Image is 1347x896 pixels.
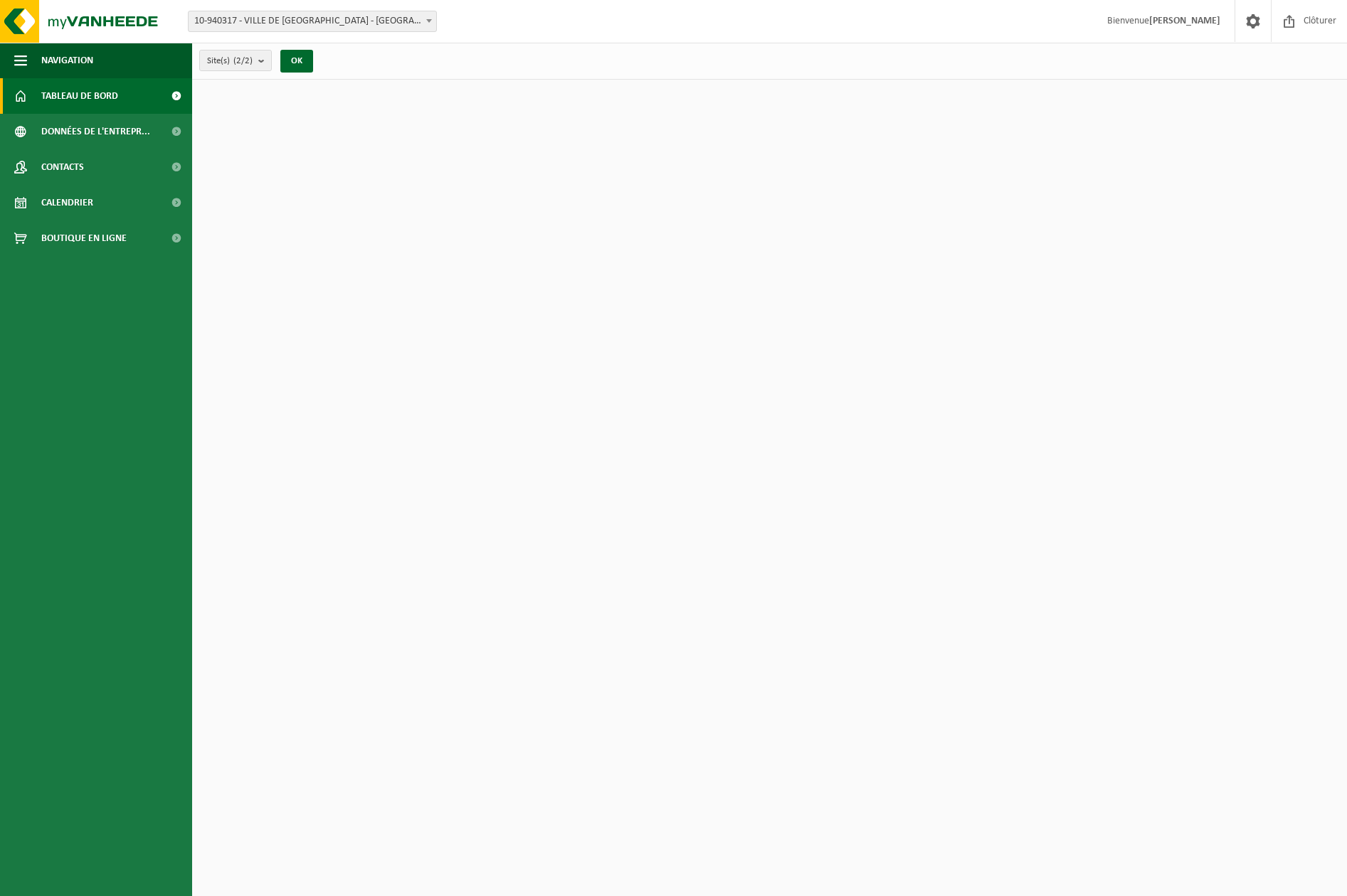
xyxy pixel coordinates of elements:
[41,78,118,114] span: Tableau de bord
[41,43,93,78] span: Navigation
[7,865,238,896] iframe: chat widget
[207,50,253,72] span: Site(s)
[41,220,127,256] span: Boutique en ligne
[1149,16,1220,26] strong: [PERSON_NAME]
[188,11,437,32] span: 10-940317 - VILLE DE CHINY - JAMOIGNE
[189,11,436,31] span: 10-940317 - VILLE DE CHINY - JAMOIGNE
[41,149,84,185] span: Contacts
[41,114,150,149] span: Données de l'entrepr...
[280,50,313,73] button: OK
[199,50,272,71] button: Site(s)(2/2)
[233,56,253,65] count: (2/2)
[41,185,93,220] span: Calendrier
